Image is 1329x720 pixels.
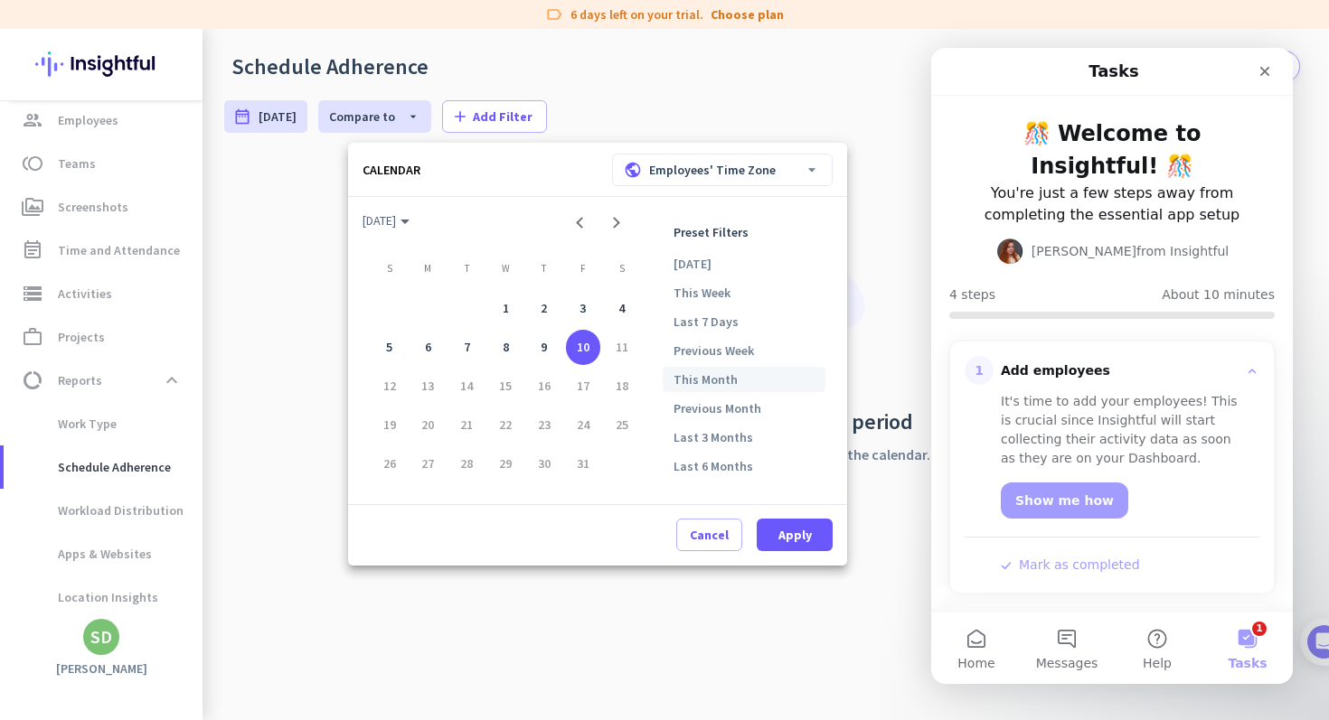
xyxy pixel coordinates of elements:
[409,262,448,282] th: Monday
[525,289,564,328] td: October 2, 2025
[363,212,410,229] span: [DATE]
[566,446,601,482] div: 31
[527,407,562,443] div: 23
[563,262,602,282] th: Friday
[563,289,602,328] td: October 3, 2025
[663,425,825,450] li: Last 3 Months
[486,406,525,444] td: October 22, 2025
[370,406,409,444] td: October 19, 2025
[448,328,486,367] td: October 7, 2025
[676,519,742,551] button: Cancel
[486,367,525,406] td: October 15, 2025
[409,328,448,367] td: October 6, 2025
[566,369,601,404] div: 17
[604,330,639,365] div: 11
[663,367,825,392] li: This Month
[449,407,485,443] div: 21
[448,406,486,444] td: October 21, 2025
[370,262,409,282] th: Sunday
[561,204,598,240] button: Previous month
[663,454,825,479] li: Last 6 Months
[486,262,525,282] th: Wednesday
[602,367,641,406] td: October 18, 2025
[525,406,564,444] td: October 23, 2025
[488,369,523,404] div: 15
[690,526,729,544] span: Cancel
[563,367,602,406] td: October 17, 2025
[355,204,417,237] button: Choose month and year
[663,338,825,363] li: Previous Week
[370,367,409,406] td: October 12, 2025
[527,291,562,326] div: 2
[372,446,407,482] div: 26
[663,251,825,276] li: [DATE]
[527,369,562,404] div: 16
[488,446,523,482] div: 29
[370,444,409,482] td: October 26, 2025
[566,291,601,326] div: 3
[602,406,641,444] td: October 25, 2025
[778,526,812,544] span: Apply
[602,328,641,367] td: October 11, 2025
[409,444,448,482] td: October 27, 2025
[527,446,562,482] div: 30
[448,367,486,406] td: October 14, 2025
[410,369,446,404] div: 13
[602,262,641,282] th: Saturday
[663,396,825,421] li: Previous Month
[488,330,523,365] div: 8
[449,330,485,365] div: 7
[409,406,448,444] td: October 20, 2025
[527,330,562,365] div: 9
[363,162,420,178] div: CALENDAR
[604,291,639,326] div: 4
[602,289,641,328] td: October 4, 2025
[757,519,833,551] button: Apply
[410,446,446,482] div: 27
[803,161,821,179] i: arrow_drop_down
[372,330,407,365] div: 5
[488,291,523,326] div: 1
[663,280,825,305] li: This Week
[931,48,1293,684] iframe: Intercom live chat
[486,289,525,328] td: October 1, 2025
[448,444,486,482] td: October 28, 2025
[409,367,448,406] td: October 13, 2025
[624,161,642,179] i: public
[566,407,601,443] div: 24
[566,330,601,365] div: 10
[663,219,825,246] p: Preset Filters
[372,369,407,404] div: 12
[525,367,564,406] td: October 16, 2025
[410,330,446,365] div: 6
[449,446,485,482] div: 28
[563,444,602,482] td: October 31, 2025
[624,161,776,179] div: Employees' Time Zone
[372,407,407,443] div: 19
[449,369,485,404] div: 14
[663,309,825,334] li: Last 7 Days
[604,369,639,404] div: 18
[410,407,446,443] div: 20
[563,328,602,367] td: October 10, 2025
[486,328,525,367] td: October 8, 2025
